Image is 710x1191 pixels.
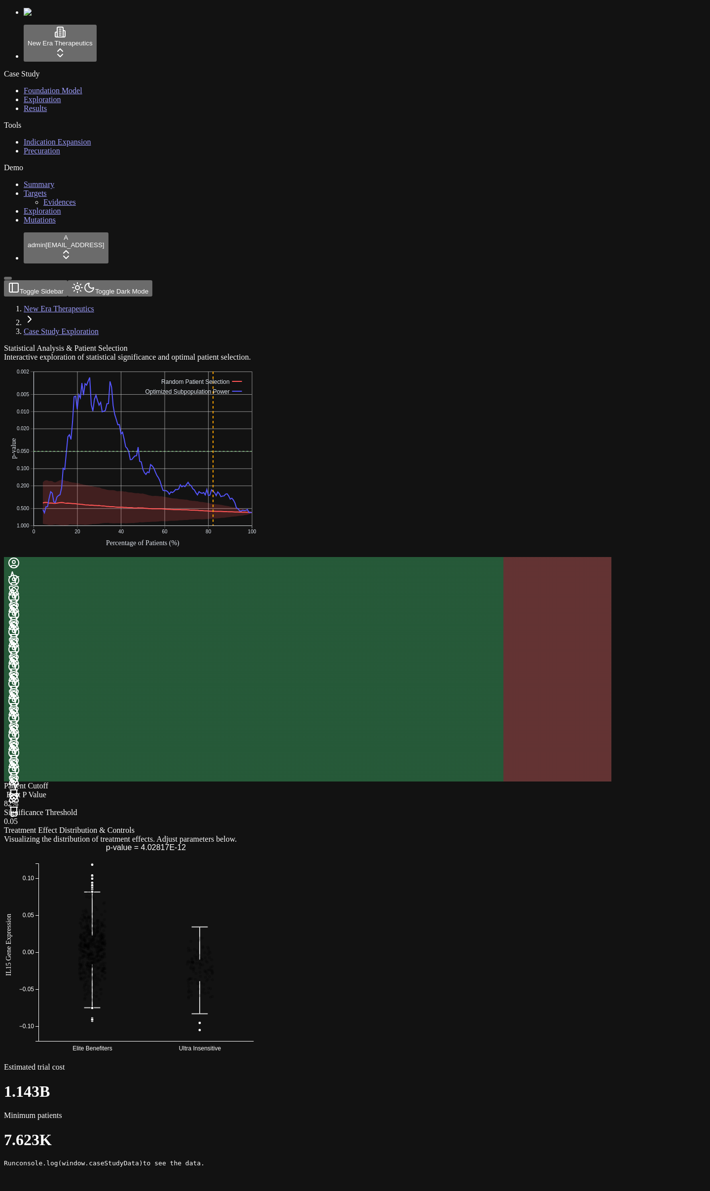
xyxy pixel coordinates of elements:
text: −0.05 [19,986,35,993]
a: Precuration [24,147,60,155]
div: 0.05 [4,817,611,826]
div: Significance Threshold [4,808,611,817]
text: 0 [33,529,35,534]
a: Case Study Exploration [24,327,99,335]
text: 0.050 [17,448,29,454]
a: Summary [24,180,54,188]
a: Mutations [24,216,56,224]
text: Percentage of Patients (%) [106,539,179,547]
div: Statistical Analysis & Patient Selection [4,344,611,353]
img: Numenos [24,8,62,17]
text: Elite Benefiters [72,1045,112,1052]
div: Treatment Effect Distribution & Controls [4,826,611,835]
div: Minimum patients [4,1111,611,1120]
button: Toggle Dark Mode [68,280,152,297]
text: 20 [75,529,81,534]
div: Interactive exploration of statistical significance and optimal patient selection. [4,353,611,362]
div: Visualizing the distribution of treatment effects. Adjust parameters below. [4,835,611,844]
a: Evidences [43,198,76,206]
div: Tools [4,121,706,130]
a: Exploration [24,207,61,215]
text: −0.10 [19,1023,35,1030]
text: p-value [10,438,17,459]
span: [EMAIL_ADDRESS] [45,241,104,249]
h1: 1.143B [4,1082,611,1101]
text: 60 [162,529,168,534]
text: 0.200 [17,483,29,488]
h1: 7.623K [4,1131,611,1149]
span: Best P Value [6,790,46,799]
div: Estimated trial cost [4,1063,611,1072]
div: Case Study [4,70,706,78]
a: Results [24,104,47,112]
a: Targets [24,189,47,197]
span: Toggle Sidebar [20,288,64,295]
span: New Era Therapeutics [28,39,93,47]
a: New Era Therapeutics [24,304,94,313]
text: IL15 Gene Expression [5,914,12,976]
button: Toggle Sidebar [4,277,12,280]
pre: Run to see the data. [4,1159,611,1167]
text: 100 [248,529,256,534]
text: 0.010 [17,409,29,414]
a: Indication Expansion [24,138,91,146]
div: Demo [4,163,706,172]
button: Toggle Sidebar [4,280,68,297]
span: A [64,234,68,241]
button: Aadmin[EMAIL_ADDRESS] [24,232,108,263]
nav: breadcrumb [4,304,611,336]
text: 40 [118,529,124,534]
text: 0.500 [17,506,29,511]
button: New Era Therapeutics [24,25,97,62]
text: 0.05 [23,912,35,919]
a: Exploration [24,95,61,104]
text: 0.020 [17,426,29,431]
text: 0.005 [17,392,29,397]
text: 0.100 [17,466,29,471]
text: 0.10 [23,875,35,882]
text: p-value = 4.02817E-12 [106,843,186,852]
code: console.log(window.caseStudyData) [15,1159,142,1167]
text: Random Patient Selection [161,378,230,385]
span: Toggle Dark Mode [95,288,148,295]
text: Ultra Insensitive [179,1045,221,1052]
div: Patient Cutoff [4,782,611,790]
span: admin [28,241,45,249]
text: 1.000 [17,523,29,528]
div: 82 % [4,799,611,808]
a: Foundation Model [24,86,82,95]
text: Optimized Subpopulation Power [145,388,230,395]
text: 0.00 [23,949,35,956]
text: 80 [206,529,212,534]
text: 0.002 [17,369,29,374]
